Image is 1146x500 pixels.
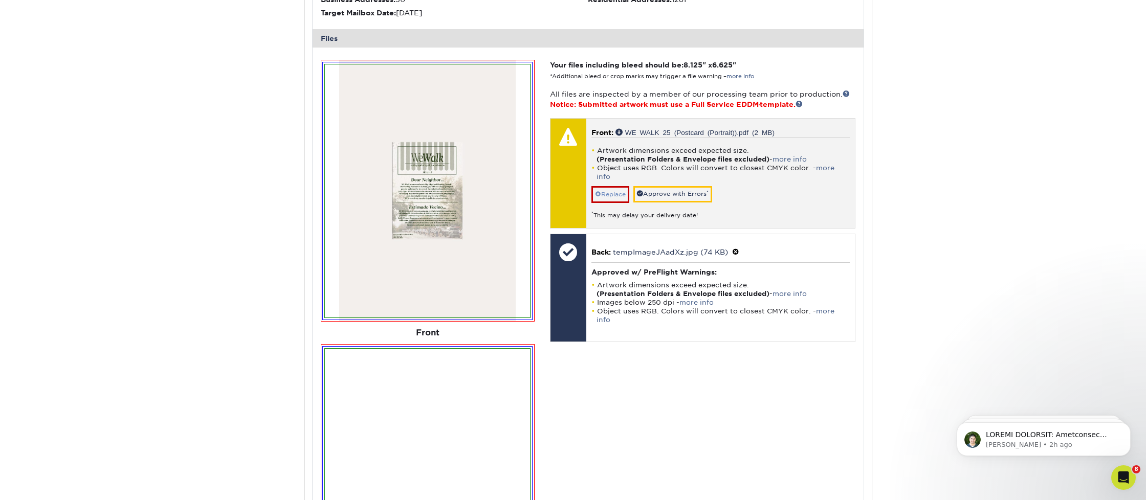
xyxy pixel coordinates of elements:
span: ® [759,103,760,106]
li: Object uses RGB. Colors will convert to closest CMYK color. - [591,164,850,181]
span: 8.125 [684,61,702,69]
strong: Your files including bleed should be: " x " [550,61,736,69]
div: Front [321,322,535,344]
a: more info [773,155,807,163]
span: 8 [1132,465,1140,473]
li: Object uses RGB. Colors will convert to closest CMYK color. - [591,307,850,324]
a: more info [679,299,714,306]
iframe: Intercom notifications message [941,401,1146,472]
iframe: Intercom live chat [1111,465,1136,490]
a: more info [773,290,807,298]
div: Files [313,29,864,48]
span: Back: [591,248,611,256]
span: Notice: Submitted artwork must use a Full Service EDDM template. [550,100,803,108]
strong: (Presentation Folders & Envelope files excluded) [597,155,769,163]
li: Artwork dimensions exceed expected size. - [591,146,850,164]
a: WE WALK 25 (Postcard (Portrait)).pdf (2 MB) [615,128,775,135]
h4: Approved w/ PreFlight Warnings: [591,268,850,276]
a: Replace [591,186,629,202]
div: This may delay your delivery date! [591,203,850,220]
p: All files are inspected by a member of our processing team prior to production. [550,89,855,110]
small: *Additional bleed or crop marks may trigger a file warning – [550,73,754,80]
a: more info [597,307,834,324]
div: [DATE] [321,8,588,18]
a: more info [597,164,834,180]
strong: Target Mailbox Date: [321,9,396,17]
strong: (Presentation Folders & Envelope files excluded) [597,290,769,298]
li: Images below 250 dpi - [591,298,850,307]
a: Approve with Errors* [633,186,712,202]
li: Artwork dimensions exceed expected size. - [591,281,850,298]
a: more info [726,73,754,80]
span: Front: [591,128,613,137]
a: tempImageJAadXz.jpg (74 KB) [613,248,728,256]
p: Message from Matthew, sent 2h ago [45,39,177,49]
span: 6.625 [712,61,733,69]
